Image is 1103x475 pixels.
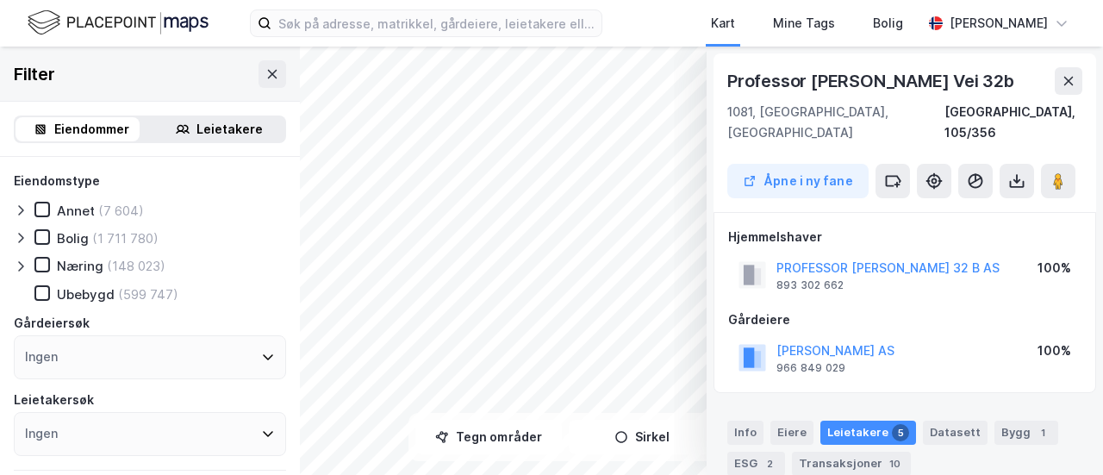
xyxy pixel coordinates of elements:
div: Info [727,421,763,445]
button: Sirkel [569,420,715,454]
div: Kart [711,13,735,34]
div: 893 302 662 [776,278,844,292]
div: Bygg [994,421,1058,445]
div: (7 604) [98,203,144,219]
div: Ingen [25,423,58,444]
button: Tegn områder [415,420,562,454]
div: 10 [886,455,904,472]
div: Ubebygd [57,286,115,303]
div: Eiendomstype [14,171,100,191]
div: (148 023) [107,258,165,274]
div: Eiendommer [54,119,129,140]
div: Ingen [25,347,58,367]
div: Leietakere [820,421,916,445]
iframe: Chat Widget [1017,392,1103,475]
div: Kontrollprogram for chat [1017,392,1103,475]
div: Annet [57,203,95,219]
div: Gårdeiersøk [14,313,90,334]
div: Bolig [873,13,903,34]
div: 966 849 029 [776,361,845,375]
div: [PERSON_NAME] [950,13,1048,34]
div: Bolig [57,230,89,247]
div: 2 [761,455,778,472]
div: Professor [PERSON_NAME] Vei 32b [727,67,1018,95]
div: Leietakersøk [14,390,94,410]
div: Hjemmelshaver [728,227,1081,247]
div: [GEOGRAPHIC_DATA], 105/356 [944,102,1082,143]
div: Gårdeiere [728,309,1081,330]
div: 1081, [GEOGRAPHIC_DATA], [GEOGRAPHIC_DATA] [727,102,944,143]
div: (599 747) [118,286,178,303]
div: Leietakere [196,119,263,140]
input: Søk på adresse, matrikkel, gårdeiere, leietakere eller personer [271,10,601,36]
div: Eiere [770,421,813,445]
div: 5 [892,424,909,441]
div: (1 711 780) [92,230,159,247]
img: logo.f888ab2527a4732fd821a326f86c7f29.svg [28,8,209,38]
div: 100% [1038,258,1071,278]
div: Mine Tags [773,13,835,34]
button: Åpne i ny fane [727,164,869,198]
div: Næring [57,258,103,274]
div: Filter [14,60,55,88]
div: Datasett [923,421,988,445]
div: 100% [1038,341,1071,361]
